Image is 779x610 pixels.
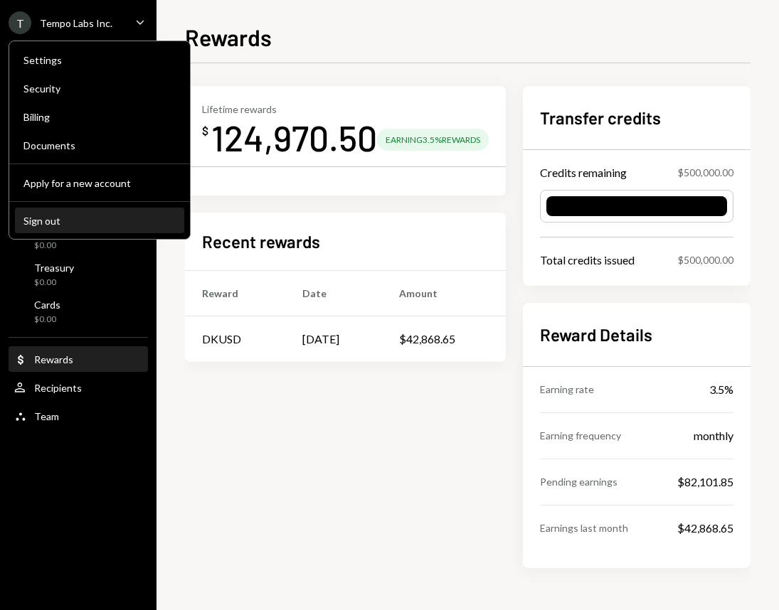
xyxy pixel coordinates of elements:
button: Apply for a new account [15,171,184,196]
a: Rewards [9,346,148,372]
a: Billing [15,104,184,129]
div: Rewards [34,353,73,365]
div: $42,868.65 [677,520,733,537]
th: Amount [382,271,506,316]
h2: Reward Details [540,323,733,346]
div: Sign out [23,215,176,227]
div: Billing [23,111,176,123]
button: Sign out [15,208,184,234]
td: $42,868.65 [382,316,506,362]
a: Settings [15,47,184,73]
div: Team [34,410,59,422]
th: Reward [185,271,285,316]
div: $500,000.00 [678,165,733,180]
div: Earnings last month [540,520,628,535]
div: Earning rate [540,382,594,397]
div: $500,000.00 [678,252,733,267]
div: Cards [34,299,60,311]
div: $0.00 [34,277,74,289]
h1: Rewards [185,23,272,51]
div: Earning 3.5% Rewards [377,129,489,151]
div: [DATE] [302,331,339,348]
div: Credits remaining [540,164,627,181]
div: Earning frequency [540,428,621,443]
div: Settings [23,54,176,66]
div: 124,970.50 [211,115,377,160]
h2: Transfer credits [540,106,733,129]
div: $82,101.85 [677,473,733,491]
a: Recipients [9,375,148,400]
h2: Recent rewards [202,230,320,253]
div: 3.5% [709,381,733,398]
div: Total credits issued [540,252,635,269]
a: Security [15,75,184,101]
div: Treasury [34,262,74,274]
div: $ [202,124,208,138]
div: Recipients [34,382,82,394]
a: Documents [15,132,184,158]
td: DKUSD [185,316,285,362]
div: $0.00 [34,314,60,326]
div: Security [23,82,176,95]
div: Pending earnings [540,474,618,489]
a: Treasury$0.00 [9,257,148,291]
div: $0.00 [34,240,68,252]
a: Team [9,403,148,429]
th: Date [285,271,383,316]
div: T [9,11,31,34]
div: Documents [23,139,176,151]
div: Lifetime rewards [202,103,377,115]
div: monthly [694,427,733,444]
a: Cards$0.00 [9,294,148,328]
div: Apply for a new account [23,177,176,189]
div: Tempo Labs Inc. [40,17,112,29]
